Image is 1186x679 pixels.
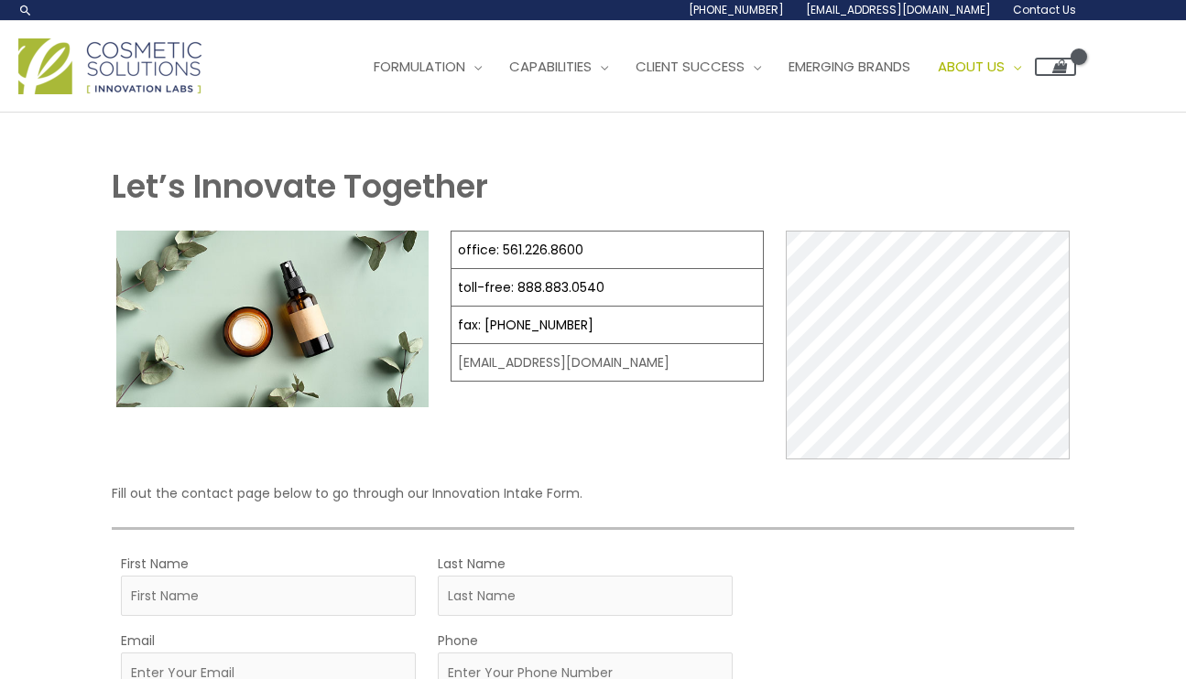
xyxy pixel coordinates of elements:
[18,38,201,94] img: Cosmetic Solutions Logo
[438,552,506,576] label: Last Name
[121,629,155,652] label: Email
[689,2,784,17] span: [PHONE_NUMBER]
[495,39,622,94] a: Capabilities
[116,231,430,406] img: Contact page image for private label skincare manufacturer Cosmetic solutions shows a skin care b...
[924,39,1035,94] a: About Us
[458,241,583,259] a: office: 561.226.8600
[636,57,745,76] span: Client Success
[458,278,604,296] a: toll-free: 888.883.0540
[438,629,478,652] label: Phone
[509,57,592,76] span: Capabilities
[121,576,416,616] input: First Name
[775,39,924,94] a: Emerging Brands
[1035,58,1076,76] a: View Shopping Cart, empty
[360,39,495,94] a: Formulation
[121,552,189,576] label: First Name
[1013,2,1076,17] span: Contact Us
[112,481,1075,505] p: Fill out the contact page below to go through our Innovation Intake Form.
[438,576,733,616] input: Last Name
[452,344,764,382] td: [EMAIL_ADDRESS][DOMAIN_NAME]
[112,164,488,209] strong: Let’s Innovate Together
[806,2,991,17] span: [EMAIL_ADDRESS][DOMAIN_NAME]
[789,57,910,76] span: Emerging Brands
[346,39,1076,94] nav: Site Navigation
[18,3,33,17] a: Search icon link
[622,39,775,94] a: Client Success
[374,57,465,76] span: Formulation
[938,57,1005,76] span: About Us
[458,316,593,334] a: fax: [PHONE_NUMBER]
